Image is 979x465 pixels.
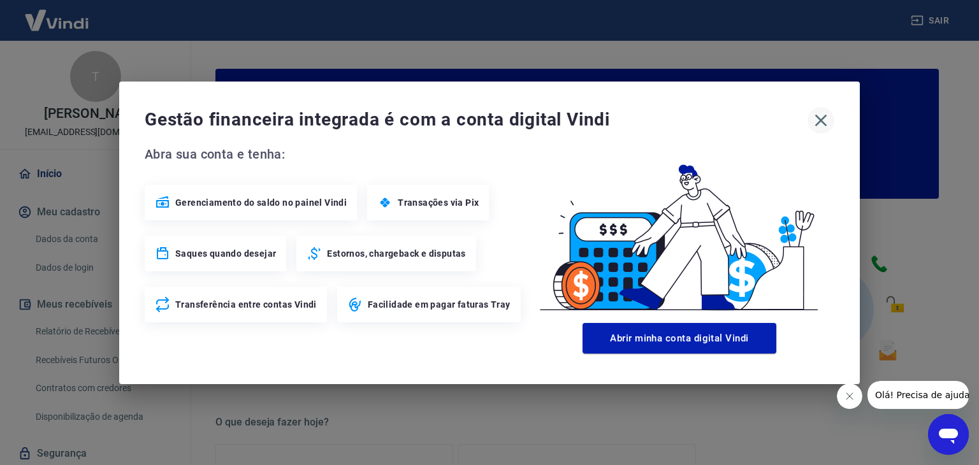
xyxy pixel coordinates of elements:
span: Olá! Precisa de ajuda? [8,9,107,19]
span: Saques quando desejar [175,247,276,260]
span: Transferência entre contas Vindi [175,298,317,311]
iframe: Fechar mensagem [837,383,862,409]
iframe: Botão para abrir a janela de mensagens [928,414,969,455]
button: Abrir minha conta digital Vindi [583,323,776,354]
span: Gestão financeira integrada é com a conta digital Vindi [145,107,808,132]
span: Transações via Pix [398,196,479,209]
img: Good Billing [525,144,834,318]
span: Abra sua conta e tenha: [145,144,525,164]
span: Facilidade em pagar faturas Tray [368,298,511,311]
iframe: Mensagem da empresa [867,381,969,409]
span: Estornos, chargeback e disputas [327,247,465,260]
span: Gerenciamento do saldo no painel Vindi [175,196,347,209]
